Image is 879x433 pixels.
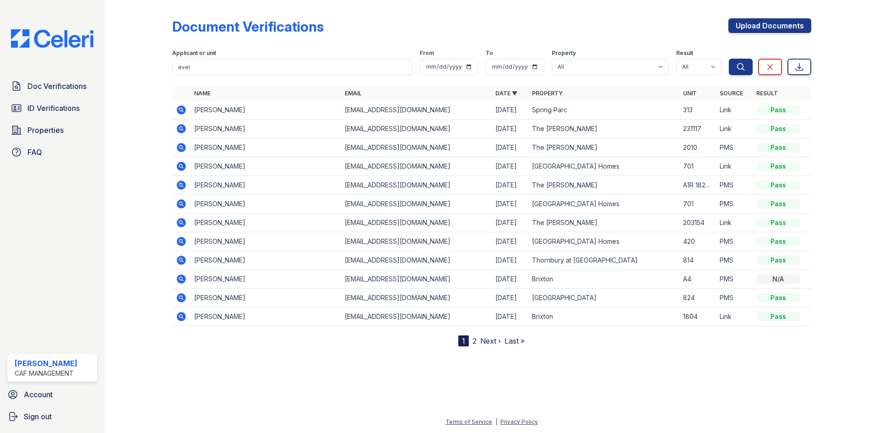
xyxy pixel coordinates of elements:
[756,162,800,171] div: Pass
[716,307,753,326] td: Link
[190,176,341,195] td: [PERSON_NAME]
[679,101,716,120] td: 313
[24,389,53,400] span: Account
[341,195,492,214] td: [EMAIL_ADDRESS][DOMAIN_NAME]
[492,289,528,307] td: [DATE]
[756,124,800,133] div: Pass
[445,418,492,425] a: Terms of Service
[679,157,716,176] td: 701
[172,59,412,75] input: Search by name, email, or unit number
[492,120,528,138] td: [DATE]
[341,232,492,251] td: [EMAIL_ADDRESS][DOMAIN_NAME]
[528,232,679,251] td: [GEOGRAPHIC_DATA] Homes
[716,195,753,214] td: PMS
[500,418,538,425] a: Privacy Policy
[190,232,341,251] td: [PERSON_NAME]
[7,143,97,161] a: FAQ
[679,307,716,326] td: 1804
[528,195,679,214] td: [GEOGRAPHIC_DATA] Homes
[27,103,80,114] span: ID Verifications
[495,90,517,97] a: Date ▼
[756,256,800,265] div: Pass
[679,251,716,270] td: 814
[756,181,800,190] div: Pass
[756,218,800,227] div: Pass
[679,214,716,232] td: 203154
[492,101,528,120] td: [DATE]
[528,138,679,157] td: The [PERSON_NAME]
[492,157,528,176] td: [DATE]
[341,251,492,270] td: [EMAIL_ADDRESS][DOMAIN_NAME]
[679,232,716,251] td: 420
[24,411,52,422] span: Sign out
[190,138,341,157] td: [PERSON_NAME]
[190,307,341,326] td: [PERSON_NAME]
[756,143,800,152] div: Pass
[679,176,716,195] td: A1R 182160
[341,176,492,195] td: [EMAIL_ADDRESS][DOMAIN_NAME]
[679,270,716,289] td: A4
[505,336,525,345] a: Last »
[528,101,679,120] td: Spring Parc
[716,157,753,176] td: Link
[676,49,693,57] label: Result
[190,101,341,120] td: [PERSON_NAME]
[679,120,716,138] td: 231117
[190,251,341,270] td: [PERSON_NAME]
[528,289,679,307] td: [GEOGRAPHIC_DATA]
[756,293,800,302] div: Pass
[528,251,679,270] td: Thornbury at [GEOGRAPHIC_DATA]
[756,312,800,321] div: Pass
[172,18,324,35] div: Document Verifications
[756,274,800,284] div: N/A
[472,336,477,345] a: 2
[341,120,492,138] td: [EMAIL_ADDRESS][DOMAIN_NAME]
[492,138,528,157] td: [DATE]
[4,385,101,404] a: Account
[27,81,87,92] span: Doc Verifications
[341,270,492,289] td: [EMAIL_ADDRESS][DOMAIN_NAME]
[341,138,492,157] td: [EMAIL_ADDRESS][DOMAIN_NAME]
[756,237,800,246] div: Pass
[190,157,341,176] td: [PERSON_NAME]
[190,120,341,138] td: [PERSON_NAME]
[341,101,492,120] td: [EMAIL_ADDRESS][DOMAIN_NAME]
[679,138,716,157] td: 2010
[756,199,800,208] div: Pass
[528,157,679,176] td: [GEOGRAPHIC_DATA] Homes
[528,214,679,232] td: The [PERSON_NAME]
[716,214,753,232] td: Link
[716,120,753,138] td: Link
[716,270,753,289] td: PMS
[528,176,679,195] td: The [PERSON_NAME]
[194,90,211,97] a: Name
[492,232,528,251] td: [DATE]
[27,125,64,136] span: Properties
[716,232,753,251] td: PMS
[4,29,101,48] img: CE_Logo_Blue-a8612792a0a2168367f1c8372b55b34899dd931a85d93a1a3d3e32e68fde9ad4.png
[458,335,469,346] div: 1
[486,49,493,57] label: To
[716,251,753,270] td: PMS
[345,90,362,97] a: Email
[716,176,753,195] td: PMS
[492,307,528,326] td: [DATE]
[341,289,492,307] td: [EMAIL_ADDRESS][DOMAIN_NAME]
[7,77,97,95] a: Doc Verifications
[7,121,97,139] a: Properties
[190,270,341,289] td: [PERSON_NAME]
[532,90,563,97] a: Property
[492,270,528,289] td: [DATE]
[528,120,679,138] td: The [PERSON_NAME]
[528,270,679,289] td: Brixton
[7,99,97,117] a: ID Verifications
[4,407,101,426] button: Sign out
[716,138,753,157] td: PMS
[172,49,216,57] label: Applicant or unit
[756,90,778,97] a: Result
[341,157,492,176] td: [EMAIL_ADDRESS][DOMAIN_NAME]
[492,251,528,270] td: [DATE]
[679,195,716,214] td: 701
[720,90,743,97] a: Source
[492,214,528,232] td: [DATE]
